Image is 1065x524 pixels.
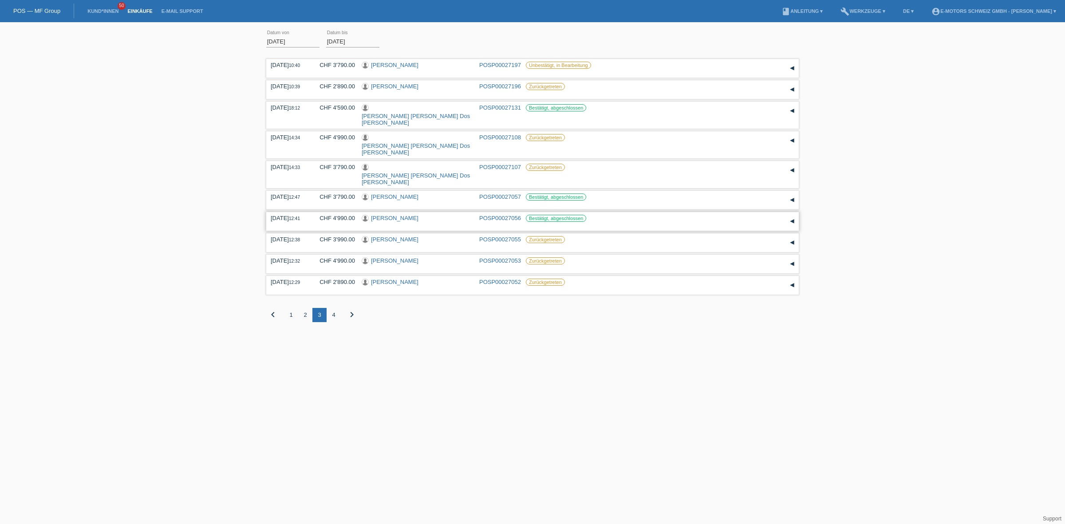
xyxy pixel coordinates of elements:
[785,215,799,228] div: auf-/zuklappen
[289,195,300,200] span: 12:47
[526,164,565,171] label: Zurückgetreten
[840,7,849,16] i: build
[479,62,521,68] a: POSP00027197
[289,259,300,264] span: 12:32
[271,104,306,111] div: [DATE]
[371,279,418,285] a: [PERSON_NAME]
[371,215,418,221] a: [PERSON_NAME]
[271,236,306,243] div: [DATE]
[526,193,586,201] label: Bestätigt, abgeschlossen
[289,106,300,110] span: 18:12
[785,236,799,249] div: auf-/zuklappen
[271,83,306,90] div: [DATE]
[479,257,521,264] a: POSP00027053
[479,279,521,285] a: POSP00027052
[927,8,1061,14] a: account_circleE-Motors Schweiz GmbH - [PERSON_NAME] ▾
[271,215,306,221] div: [DATE]
[479,215,521,221] a: POSP00027056
[479,104,521,111] a: POSP00027131
[313,104,355,111] div: CHF 4'590.00
[362,172,470,185] a: [PERSON_NAME] [PERSON_NAME] Dos [PERSON_NAME]
[298,308,312,322] div: 2
[785,279,799,292] div: auf-/zuklappen
[313,236,355,243] div: CHF 3'990.00
[526,104,586,111] label: Bestätigt, abgeschlossen
[362,142,470,156] a: [PERSON_NAME] [PERSON_NAME] Dos [PERSON_NAME]
[312,308,327,322] div: 3
[347,309,357,320] i: chevron_right
[313,83,355,90] div: CHF 2'890.00
[479,236,521,243] a: POSP00027055
[271,134,306,141] div: [DATE]
[785,193,799,207] div: auf-/zuklappen
[479,164,521,170] a: POSP00027107
[526,215,586,222] label: Bestätigt, abgeschlossen
[313,257,355,264] div: CHF 4'990.00
[479,134,521,141] a: POSP00027108
[313,193,355,200] div: CHF 3'790.00
[785,257,799,271] div: auf-/zuklappen
[899,8,918,14] a: DE ▾
[526,134,565,141] label: Zurückgetreten
[526,257,565,264] label: Zurückgetreten
[526,83,565,90] label: Zurückgetreten
[371,193,418,200] a: [PERSON_NAME]
[1043,516,1061,522] a: Support
[479,83,521,90] a: POSP00027196
[785,104,799,118] div: auf-/zuklappen
[313,164,355,170] div: CHF 3'790.00
[118,2,126,10] span: 50
[785,134,799,147] div: auf-/zuklappen
[785,83,799,96] div: auf-/zuklappen
[157,8,208,14] a: E-Mail Support
[785,164,799,177] div: auf-/zuklappen
[327,308,341,322] div: 4
[289,237,300,242] span: 12:38
[781,7,790,16] i: book
[313,62,355,68] div: CHF 3'790.00
[268,309,278,320] i: chevron_left
[526,62,591,69] label: Unbestätigt, in Bearbeitung
[313,134,355,141] div: CHF 4'990.00
[289,165,300,170] span: 14:33
[777,8,827,14] a: bookAnleitung ▾
[271,257,306,264] div: [DATE]
[371,236,418,243] a: [PERSON_NAME]
[83,8,123,14] a: Kund*innen
[931,7,940,16] i: account_circle
[289,280,300,285] span: 12:29
[289,63,300,68] span: 10:40
[313,279,355,285] div: CHF 2'890.00
[271,164,306,170] div: [DATE]
[313,215,355,221] div: CHF 4'990.00
[785,62,799,75] div: auf-/zuklappen
[13,8,60,14] a: POS — MF Group
[289,216,300,221] span: 12:41
[371,83,418,90] a: [PERSON_NAME]
[371,257,418,264] a: [PERSON_NAME]
[271,279,306,285] div: [DATE]
[836,8,890,14] a: buildWerkzeuge ▾
[123,8,157,14] a: Einkäufe
[284,308,298,322] div: 1
[526,279,565,286] label: Zurückgetreten
[289,135,300,140] span: 14:34
[479,193,521,200] a: POSP00027057
[271,62,306,68] div: [DATE]
[362,113,470,126] a: [PERSON_NAME] [PERSON_NAME] Dos [PERSON_NAME]
[371,62,418,68] a: [PERSON_NAME]
[271,193,306,200] div: [DATE]
[289,84,300,89] span: 10:39
[526,236,565,243] label: Zurückgetreten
